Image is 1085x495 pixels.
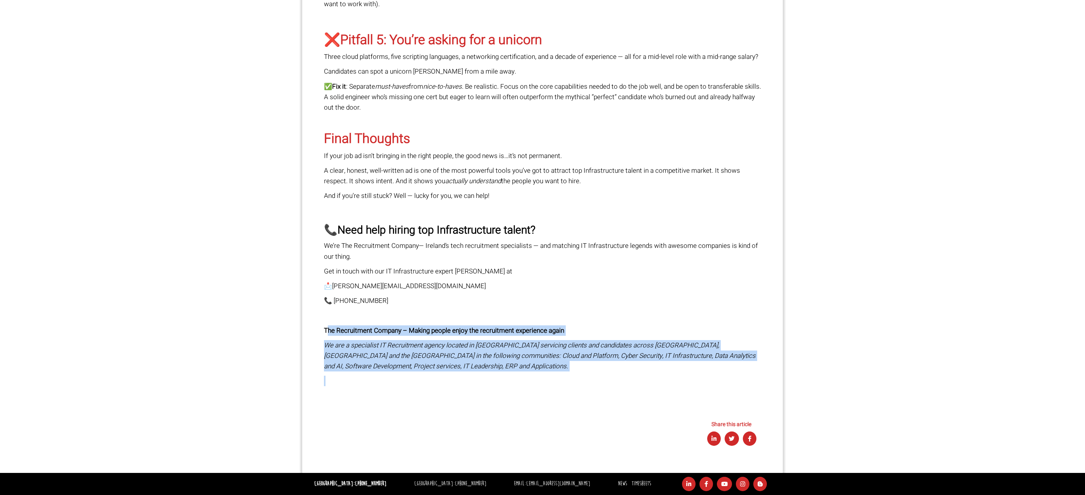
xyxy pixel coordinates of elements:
p: We’re The Recruitment Company— Ireland’s tech recruitment specialists — and matching IT Infrastru... [324,241,761,261]
p: ✅ : Separate from . Be realistic. Focus on the core capabilities needed to do the job well, and b... [324,81,761,124]
em: We are a specialist IT Recruitment agency located in [GEOGRAPHIC_DATA] servicing clients and cand... [324,340,756,371]
p: Three cloud platforms, five scripting languages, a networking certification, and a decade of expe... [324,52,761,62]
p: Candidates can spot a unicorn [PERSON_NAME] from a mile away. [324,66,761,77]
p: And if you’re still stuck? Well — lucky for you, we can help! [324,191,761,201]
a: News [618,480,627,487]
a: [EMAIL_ADDRESS][DOMAIN_NAME] [526,480,590,487]
a: Timesheets [632,480,651,487]
a: [PHONE_NUMBER] [455,480,486,487]
p: If your job ad isn’t bringing in the right people, the good news is…it’s not permanent. [324,151,761,161]
strong: Need help hiring top Infrastructure talent? [338,222,536,238]
strong: Final Thoughts [324,129,410,148]
p: 📩 [PERSON_NAME][EMAIL_ADDRESS][DOMAIN_NAME] [324,281,761,291]
p: 📞 [PHONE_NUMBER] [324,296,761,306]
li: [GEOGRAPHIC_DATA]: [412,478,488,490]
strong: The Recruitment Company – Making people enjoy the recruitment experience again [324,326,564,335]
strong: Pitfall 5: You’re asking for a unicorn [340,30,542,50]
span: ❌ [324,30,542,50]
li: Email: [512,478,592,490]
p: Get in touch with our IT Infrastructure expert [PERSON_NAME] at [324,266,761,277]
h6: Share this article [706,421,757,427]
p: A clear, honest, well-written ad is one of the most powerful tools you’ve got to attract top Infr... [324,165,761,186]
em: must-haves [375,82,409,91]
strong: [GEOGRAPHIC_DATA]: [314,480,386,487]
em: nice-to-haves [423,82,462,91]
em: actually understand [445,176,501,186]
h3: 📞 [324,225,761,237]
a: [PHONE_NUMBER] [355,480,386,487]
strong: Fix it [332,82,346,91]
